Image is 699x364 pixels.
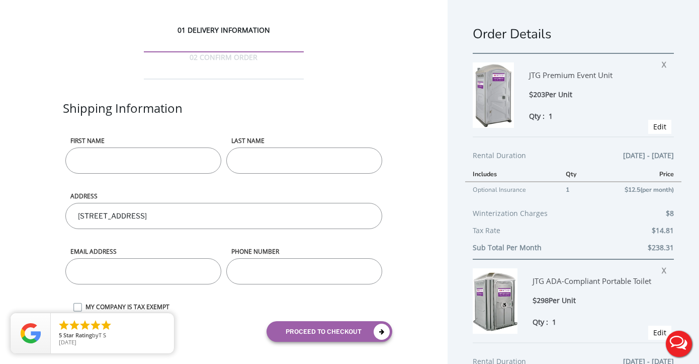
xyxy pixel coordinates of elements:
b: Sub Total Per Month [473,243,542,252]
th: Qty [558,167,594,182]
span: [DATE] - [DATE] [623,150,674,162]
span: $14.81 [652,225,674,237]
div: JTG ADA-Compliant Portable Toilet [533,268,654,295]
span: T S [99,331,106,339]
li:  [79,319,91,331]
span: Per Unit [545,90,572,99]
div: Tax Rate [473,225,674,242]
div: Qty : [529,111,651,121]
span: [DATE] [59,338,76,346]
span: Per Unit [549,296,576,305]
div: $203 [529,89,651,101]
span: by [59,332,166,339]
span: X [662,56,671,69]
li:  [100,319,112,331]
img: Review Rating [21,323,41,343]
span: 1 [549,111,553,121]
label: First name [65,136,221,145]
div: Rental Duration [473,150,674,167]
div: Qty : [533,317,654,327]
li:  [68,319,80,331]
div: JTG Premium Event Unit [529,62,651,89]
span: Star Rating [63,331,92,339]
b: $238.31 [648,243,674,252]
label: Email address [65,247,221,256]
button: proceed to checkout [267,321,392,342]
td: $12.5(per month) [594,182,681,197]
td: Optional Insurance [465,182,558,197]
div: 02 CONFIRM ORDER [144,52,304,80]
span: X [662,262,671,275]
li:  [90,319,102,331]
span: 1 [552,317,556,327]
label: MY COMPANY IS TAX EXEMPT [80,303,384,311]
div: $298 [533,295,654,307]
a: Edit [653,328,666,337]
th: Includes [465,167,558,182]
button: Live Chat [659,324,699,364]
div: Winterization Charges [473,207,674,225]
h1: Order Details [473,25,674,43]
a: Edit [653,122,666,131]
th: Price [594,167,681,182]
td: 1 [558,182,594,197]
li:  [58,319,70,331]
span: $8 [666,207,674,220]
div: Shipping Information [63,100,384,136]
div: 01 DELIVERY INFORMATION [144,25,304,52]
span: 5 [59,331,62,339]
label: LAST NAME [226,136,382,145]
label: phone number [226,247,382,256]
